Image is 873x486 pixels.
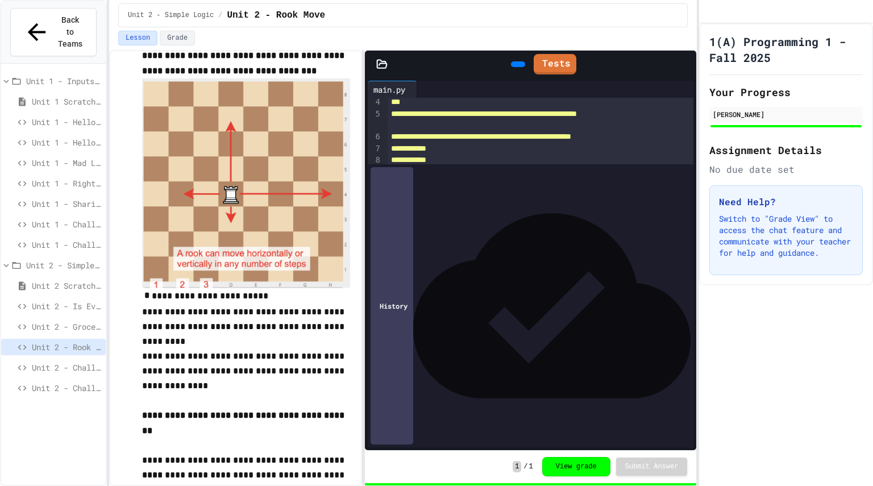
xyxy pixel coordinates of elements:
[32,136,101,148] span: Unit 1 - Hello _____
[32,198,101,210] span: Unit 1 - Sharing Cookies
[709,34,863,65] h1: 1(A) Programming 1 - Fall 2025
[368,81,417,98] div: main.py
[513,461,521,472] span: 1
[26,75,101,87] span: Unit 1 - Inputs and Numbers
[32,321,101,333] span: Unit 2 - Grocery Tracker
[368,109,382,132] div: 5
[118,31,157,45] button: Lesson
[625,462,679,471] span: Submit Answer
[10,8,97,56] button: Back to Teams
[368,131,382,143] div: 6
[227,9,325,22] span: Unit 2 - Rook Move
[709,163,863,176] div: No due date set
[719,195,853,209] h3: Need Help?
[57,14,84,50] span: Back to Teams
[523,462,527,471] span: /
[529,462,533,471] span: 1
[32,218,101,230] span: Unit 1 - Challenge Project - Cat Years Calculator
[32,300,101,312] span: Unit 2 - Is Even?
[368,155,382,166] div: 8
[32,239,101,251] span: Unit 1 - Challenge Project - Ancient Pyramid
[534,54,576,74] a: Tests
[32,95,101,107] span: Unit 1 Scratch File
[371,167,413,445] div: History
[128,11,214,20] span: Unit 2 - Simple Logic
[709,84,863,100] h2: Your Progress
[32,280,101,292] span: Unit 2 Scratch File
[160,31,195,45] button: Grade
[218,11,222,20] span: /
[368,143,382,155] div: 7
[713,109,859,119] div: [PERSON_NAME]
[719,213,853,259] p: Switch to "Grade View" to access the chat feature and communicate with your teacher for help and ...
[32,157,101,169] span: Unit 1 - Mad Lib
[32,362,101,373] span: Unit 2 - Challenge Project - Type of Triangle
[709,142,863,158] h2: Assignment Details
[542,457,610,476] button: View grade
[32,382,101,394] span: Unit 2 - Challenge Project - Colors on Chessboard
[32,177,101,189] span: Unit 1 - Right Triangle Calculator
[32,116,101,128] span: Unit 1 - Hello, World!
[368,97,382,108] div: 4
[616,458,688,476] button: Submit Answer
[26,259,101,271] span: Unit 2 - Simple Logic
[32,341,101,353] span: Unit 2 - Rook Move
[368,84,411,95] div: main.py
